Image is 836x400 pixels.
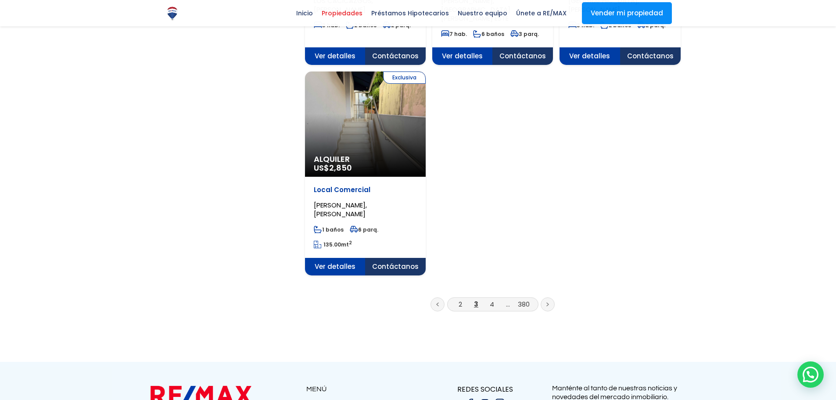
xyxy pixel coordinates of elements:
span: US$ [314,162,352,173]
a: Exclusiva Alquiler US$2,850 Local Comercial [PERSON_NAME], [PERSON_NAME] 1 baños 6 parq. 135.00mt... [305,71,426,275]
span: Ver detalles [432,47,493,65]
span: Contáctanos [365,47,426,65]
span: Inicio [292,7,317,20]
a: Vender mi propiedad [582,2,672,24]
span: Ver detalles [305,47,366,65]
span: [PERSON_NAME], [PERSON_NAME] [314,200,367,218]
span: Alquiler [314,155,417,164]
span: Contáctanos [492,47,553,65]
span: 3 parq. [510,30,539,38]
a: 3 [474,300,478,309]
a: ... [506,300,510,309]
a: 2 [459,300,462,309]
span: Ver detalles [560,47,620,65]
span: 7 hab. [441,30,467,38]
span: 6 baños [473,30,504,38]
span: Contáctanos [365,258,426,275]
span: Préstamos Hipotecarios [367,7,453,20]
span: Propiedades [317,7,367,20]
span: Únete a RE/MAX [512,7,571,20]
span: 2,850 [329,162,352,173]
a: 4 [490,300,494,309]
p: MENÚ [306,384,418,395]
span: 1 baños [314,226,344,233]
span: Nuestro equipo [453,7,512,20]
span: Ver detalles [305,258,366,275]
a: 380 [518,300,530,309]
span: Contáctanos [620,47,681,65]
p: REDES SOCIALES [418,384,552,395]
sup: 2 [349,239,352,246]
span: 6 parq. [350,226,378,233]
span: Exclusiva [383,71,426,84]
span: 135.00 [323,241,341,248]
img: Logo de REMAX [165,6,180,21]
p: Local Comercial [314,186,417,194]
span: mt [314,241,352,248]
